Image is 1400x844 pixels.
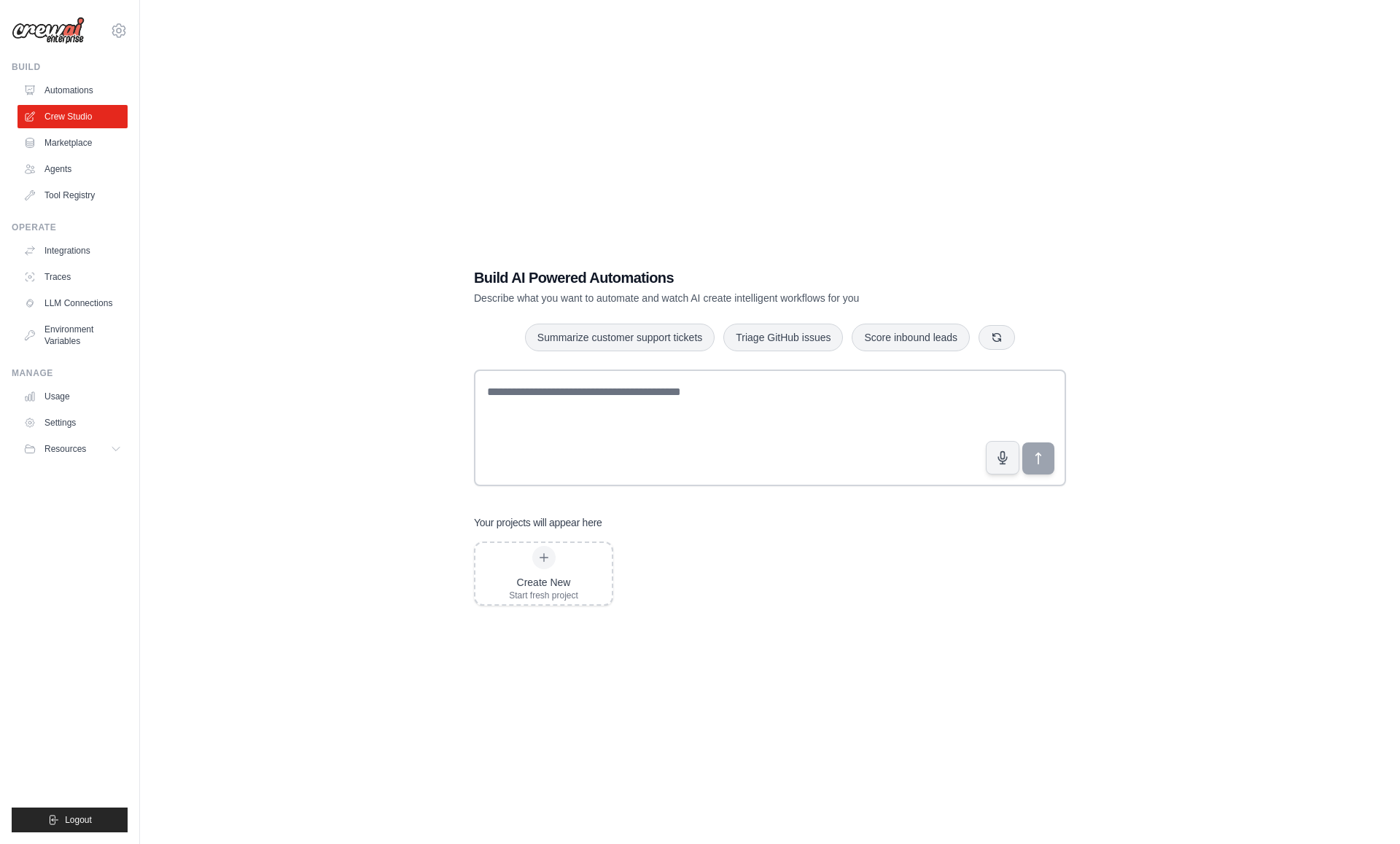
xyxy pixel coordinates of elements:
a: Integrations [17,239,128,262]
a: Crew Studio [17,105,128,128]
button: Triage GitHub issues [723,324,843,351]
p: Describe what you want to automate and watch AI create intelligent workflows for you [474,291,964,305]
button: Score inbound leads [852,324,970,351]
div: Manage [12,367,128,379]
a: Marketplace [17,131,128,155]
div: Operate [12,222,128,233]
a: Environment Variables [17,318,128,353]
div: Build [12,61,128,73]
a: Agents [17,157,128,181]
div: Start fresh project [509,590,578,601]
button: Click to speak your automation idea [986,441,1019,474]
img: Logo [12,17,85,44]
h1: Build AI Powered Automations [474,267,964,288]
a: Traces [17,265,128,289]
a: Automations [17,79,128,102]
a: Usage [17,385,128,408]
a: Tool Registry [17,184,128,207]
span: Logout [65,814,92,826]
button: Summarize customer support tickets [525,324,715,351]
button: Get new suggestions [979,325,1015,350]
span: Resources [44,443,86,455]
a: LLM Connections [17,292,128,315]
h3: Your projects will appear here [474,515,602,530]
button: Logout [12,808,128,832]
a: Settings [17,411,128,434]
div: Create New [509,575,578,590]
button: Resources [17,437,128,461]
